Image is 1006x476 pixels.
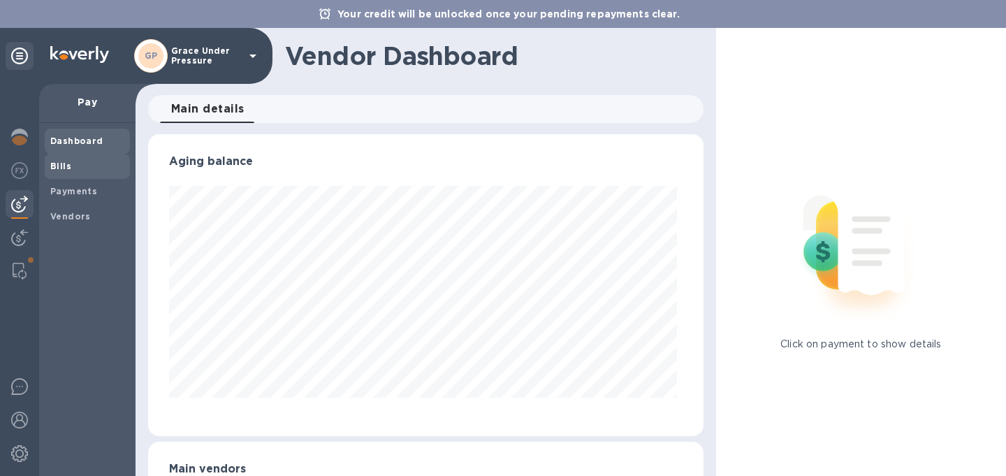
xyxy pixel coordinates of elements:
[50,46,109,63] img: Logo
[50,136,103,146] b: Dashboard
[6,42,34,70] div: Unpin categories
[285,41,694,71] h1: Vendor Dashboard
[171,46,241,66] p: Grace Under Pressure
[11,162,28,179] img: Foreign exchange
[50,186,97,196] b: Payments
[337,8,680,20] b: Your credit will be unlocked once your pending repayments clear.
[169,155,683,168] h3: Aging balance
[50,161,71,171] b: Bills
[169,463,683,476] h3: Main vendors
[171,99,245,119] span: Main details
[50,211,91,222] b: Vendors
[780,337,941,352] p: Click on payment to show details
[145,50,158,61] b: GP
[50,95,124,109] p: Pay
